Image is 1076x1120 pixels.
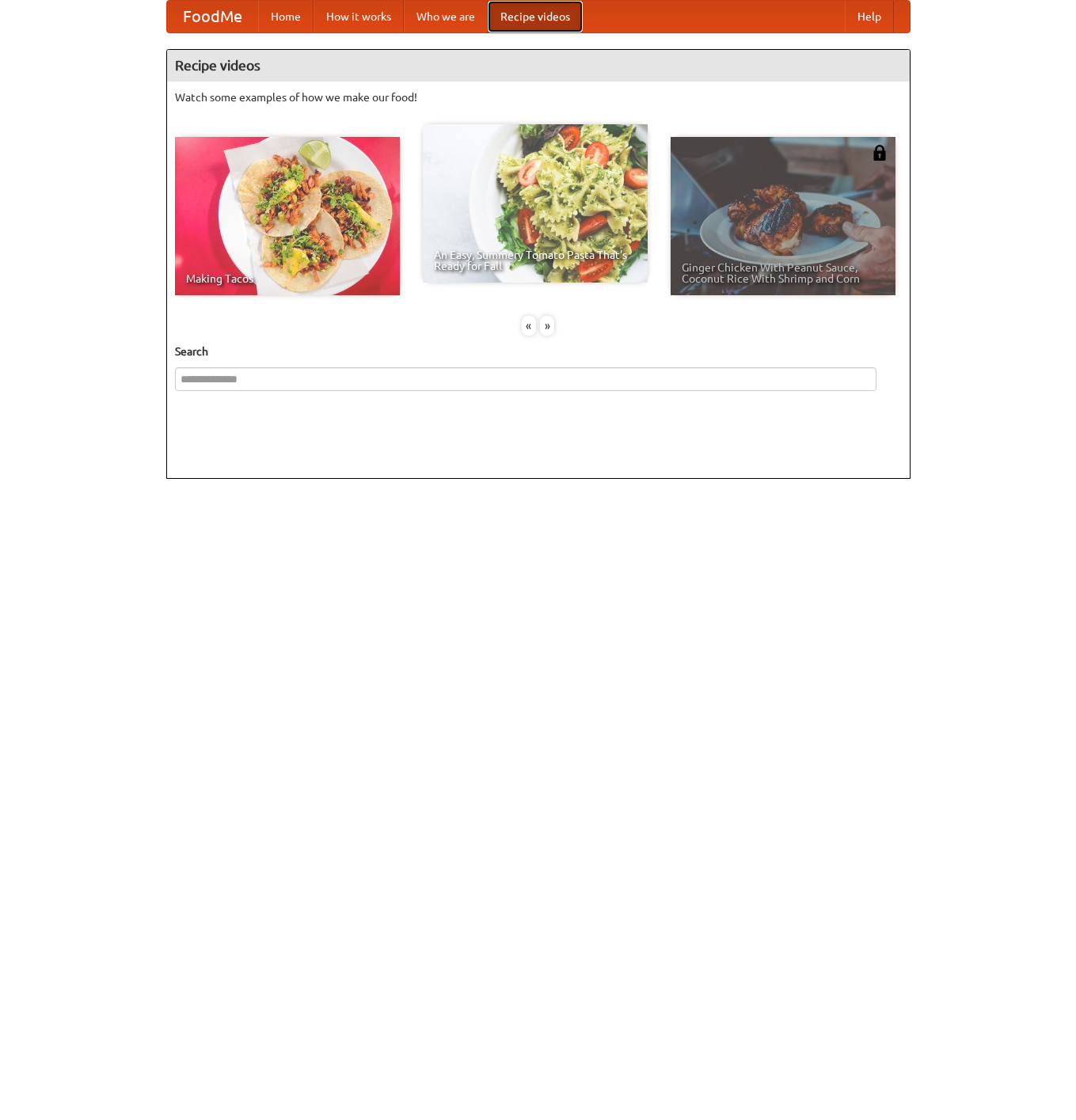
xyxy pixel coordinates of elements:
a: An Easy, Summery Tomato Pasta That's Ready for Fall [423,124,648,283]
a: Home [258,1,314,32]
a: Who we are [404,1,488,32]
h4: Recipe videos [167,50,910,82]
span: An Easy, Summery Tomato Pasta That's Ready for Fall [434,249,637,271]
a: How it works [314,1,404,32]
a: Making Tacos [175,137,400,295]
div: « [522,316,536,336]
span: Making Tacos [186,273,389,284]
img: 483408.png [872,145,888,161]
a: Help [845,1,894,32]
div: » [540,316,554,336]
a: Recipe videos [488,1,583,32]
p: Watch some examples of how we make our food! [175,89,902,105]
h5: Search [175,344,902,359]
a: FoodMe [167,1,258,32]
